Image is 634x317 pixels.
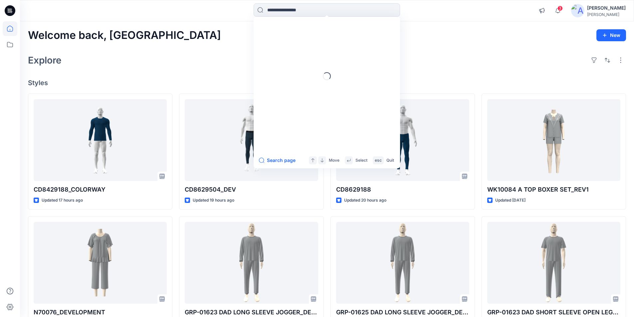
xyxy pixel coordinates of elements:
p: GRP-01623 DAD LONG SLEEVE JOGGER_DEVEL0PMENT [185,308,318,317]
p: Updated 17 hours ago [42,197,83,204]
img: avatar [571,4,584,17]
span: 3 [557,6,563,11]
p: Select [355,157,367,164]
p: CD8629504_DEV [185,185,318,194]
a: N70076_DEVELOPMENT [34,222,167,304]
p: Move [329,157,339,164]
button: Search page [259,156,296,164]
a: CD8629504_DEV [185,99,318,181]
p: GRP-01625 DAD LONG SLEEVE JOGGER_DEVEL0PMENT [336,308,469,317]
p: esc [375,157,382,164]
h2: Welcome back, [GEOGRAPHIC_DATA] [28,29,221,42]
div: [PERSON_NAME] [587,12,626,17]
h2: Explore [28,55,62,66]
a: CD8629188 [336,99,469,181]
a: GRP-01625 DAD LONG SLEEVE JOGGER_DEVEL0PMENT [336,222,469,304]
p: Updated [DATE] [495,197,526,204]
div: [PERSON_NAME] [587,4,626,12]
p: WK10084 A TOP BOXER SET_REV1 [487,185,620,194]
p: CD8429188_COLORWAY [34,185,167,194]
p: Updated 19 hours ago [193,197,234,204]
button: New [596,29,626,41]
p: Quit [386,157,394,164]
p: Updated 20 hours ago [344,197,386,204]
a: WK10084 A TOP BOXER SET_REV1 [487,99,620,181]
p: CD8629188 [336,185,469,194]
p: GRP-01623 DAD SHORT SLEEVE OPEN LEG_DEVELOPMENT [487,308,620,317]
a: CD8429188_COLORWAY [34,99,167,181]
p: N70076_DEVELOPMENT [34,308,167,317]
h4: Styles [28,79,626,87]
a: GRP-01623 DAD LONG SLEEVE JOGGER_DEVEL0PMENT [185,222,318,304]
a: GRP-01623 DAD SHORT SLEEVE OPEN LEG_DEVELOPMENT [487,222,620,304]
